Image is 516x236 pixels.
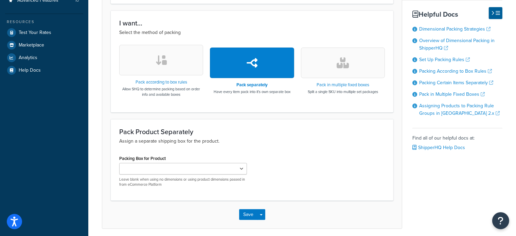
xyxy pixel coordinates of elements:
a: Assigning Products to Packing Rule Groups in [GEOGRAPHIC_DATA] 2.x [419,102,500,117]
h3: I want... [119,19,385,27]
a: Test Your Rates [5,26,83,39]
h3: Helpful Docs [412,11,502,18]
a: Marketplace [5,39,83,51]
h3: Pack in multiple fixed boxes [308,83,378,87]
a: Overview of Dimensional Packing in ShipperHQ [419,37,495,52]
p: Allow SHQ to determine packing based on order info and available boxes [119,86,203,97]
h3: Pack Product Separately [119,128,385,135]
span: Test Your Rates [19,30,51,36]
div: Resources [5,19,83,25]
p: Have every item pack into it's own separate box [214,89,290,94]
h3: Pack according to box rules [119,80,203,85]
p: Leave blank when using no dimensions or using product dimensions passed in from eCommerce Platform [119,177,247,187]
button: Save [239,209,257,220]
a: Packing Certain Items Separately [419,79,493,86]
a: ShipperHQ Help Docs [412,144,465,151]
a: Packing According to Box Rules [419,68,492,75]
a: Dimensional Packing Strategies [419,25,491,33]
a: Pack in Multiple Fixed Boxes [419,91,485,98]
button: Open Resource Center [492,212,509,229]
span: Marketplace [19,42,44,48]
p: Split a single SKU into multiple set packages [308,89,378,94]
a: Analytics [5,52,83,64]
label: Packing Box for Product [119,156,166,161]
div: Find all of our helpful docs at: [412,128,502,152]
button: Hide Help Docs [489,7,502,19]
p: Select the method of packing [119,29,385,36]
h3: Pack separately [214,83,290,87]
a: Set Up Packing Rules [419,56,470,63]
span: Help Docs [19,68,41,73]
a: Help Docs [5,64,83,76]
span: Analytics [19,55,37,61]
p: Assign a separate shipping box for the product. [119,138,385,145]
